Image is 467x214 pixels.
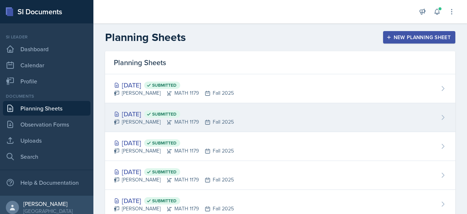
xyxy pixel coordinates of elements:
a: Calendar [3,58,90,72]
span: Submitted [152,82,177,88]
div: [DATE] [114,138,234,148]
span: Submitted [152,198,177,204]
div: [DATE] [114,80,234,90]
a: [DATE] Submitted [PERSON_NAME]MATH 1179Fall 2025 [105,103,455,132]
div: [PERSON_NAME] [23,200,73,207]
a: [DATE] Submitted [PERSON_NAME]MATH 1179Fall 2025 [105,161,455,190]
div: Documents [3,93,90,100]
div: [DATE] [114,196,234,206]
button: New Planning Sheet [383,31,455,44]
div: [DATE] [114,109,234,119]
a: Search [3,149,90,164]
div: [PERSON_NAME] MATH 1179 Fall 2025 [114,89,234,97]
span: Submitted [152,140,177,146]
div: [PERSON_NAME] MATH 1179 Fall 2025 [114,176,234,184]
a: Uploads [3,133,90,148]
div: New Planning Sheet [388,34,451,40]
div: [DATE] [114,167,234,177]
a: [DATE] Submitted [PERSON_NAME]MATH 1179Fall 2025 [105,132,455,161]
a: [DATE] Submitted [PERSON_NAME]MATH 1179Fall 2025 [105,74,455,103]
a: Profile [3,74,90,89]
a: Dashboard [3,42,90,56]
h2: Planning Sheets [105,31,186,44]
div: [PERSON_NAME] MATH 1179 Fall 2025 [114,118,234,126]
div: [PERSON_NAME] MATH 1179 Fall 2025 [114,147,234,155]
div: Planning Sheets [105,51,455,74]
div: [PERSON_NAME] MATH 1179 Fall 2025 [114,205,234,213]
div: Help & Documentation [3,175,90,190]
div: Si leader [3,34,90,40]
a: Planning Sheets [3,101,90,116]
a: Observation Forms [3,117,90,132]
span: Submitted [152,111,177,117]
span: Submitted [152,169,177,175]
